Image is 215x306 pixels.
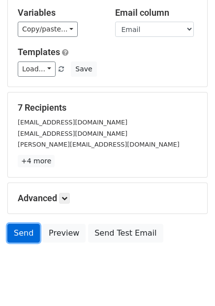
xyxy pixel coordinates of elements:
[71,61,96,77] button: Save
[18,141,180,148] small: [PERSON_NAME][EMAIL_ADDRESS][DOMAIN_NAME]
[42,224,86,243] a: Preview
[18,7,100,18] h5: Variables
[18,102,197,113] h5: 7 Recipients
[18,47,60,57] a: Templates
[18,61,56,77] a: Load...
[18,130,127,137] small: [EMAIL_ADDRESS][DOMAIN_NAME]
[18,193,197,204] h5: Advanced
[18,155,55,167] a: +4 more
[7,224,40,243] a: Send
[115,7,198,18] h5: Email column
[88,224,163,243] a: Send Test Email
[18,22,78,37] a: Copy/paste...
[18,119,127,126] small: [EMAIL_ADDRESS][DOMAIN_NAME]
[166,259,215,306] iframe: Chat Widget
